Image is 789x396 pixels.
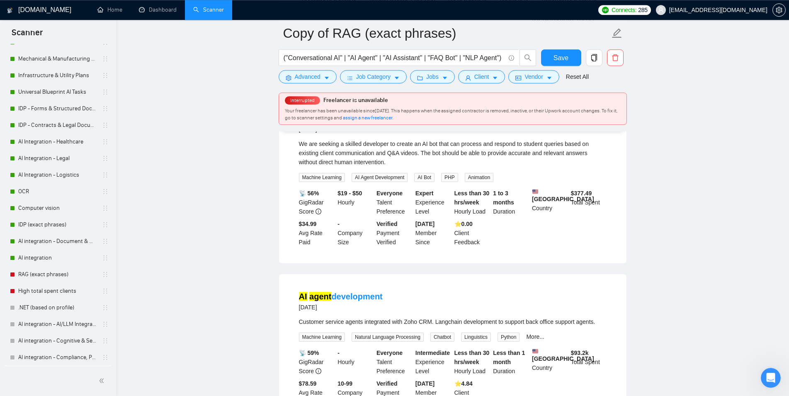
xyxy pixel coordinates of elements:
[18,67,97,84] a: Infrastructure & Utility Plans
[571,350,589,356] b: $ 93.2k
[102,271,109,278] span: holder
[102,238,109,245] span: holder
[299,139,607,167] div: We are seeking a skilled developer to create an AI bot that can process and respond to student qu...
[299,317,607,326] div: Customer service agents integrated with Zoho CRM. Langchain development to support back office su...
[376,350,403,356] b: Everyone
[566,72,589,81] a: Reset All
[18,100,97,117] a: IDP - Forms & Structured Documents
[508,70,559,83] button: idcardVendorcaret-down
[102,288,109,294] span: holder
[415,221,435,227] b: [DATE]
[18,333,97,349] a: AI integration - Cognitive & Semantic Document Intelligence
[571,190,592,197] b: $ 377.49
[316,209,321,214] span: info-circle
[465,75,471,81] span: user
[18,299,97,316] a: .NET (based on profile)
[18,283,97,299] a: High total spent clients
[336,189,375,216] div: Hourly
[288,97,317,103] span: Interrupted
[612,28,622,39] span: edit
[658,7,664,13] span: user
[607,54,623,61] span: delete
[415,380,435,387] b: [DATE]
[772,7,786,13] a: setting
[461,333,491,342] span: Linguistics
[18,167,97,183] a: AI Integration - Logistics
[376,221,398,227] b: Verified
[18,316,97,333] a: AI integration - AI/LLM Integration & Deployment
[414,173,435,182] span: AI Bot
[414,189,453,216] div: Experience Level
[337,221,340,227] b: -
[569,189,608,216] div: Total Spent
[465,173,493,182] span: Animation
[18,349,97,366] a: AI integration - Compliance, Post-processing & Enrichment
[530,189,569,216] div: Country
[441,173,458,182] span: PHP
[299,292,307,301] mark: AI
[309,292,331,301] mark: agent
[323,97,388,104] span: Freelancer is unavailable
[102,72,109,79] span: holder
[299,221,317,227] b: $34.99
[394,75,400,81] span: caret-down
[410,70,455,83] button: folderJobscaret-down
[376,190,403,197] b: Everyone
[324,75,330,81] span: caret-down
[5,27,49,44] span: Scanner
[638,5,647,15] span: 285
[340,70,407,83] button: barsJob Categorycaret-down
[18,84,97,100] a: Universal Blueprint AI Tasks
[586,54,602,61] span: copy
[773,7,785,13] span: setting
[343,115,392,121] span: assign a new freelancer
[454,380,473,387] b: ⭐️ 4.84
[602,7,609,13] img: upwork-logo.png
[454,221,473,227] b: ⭐️ 0.00
[491,189,530,216] div: Duration
[532,189,594,202] b: [GEOGRAPHIC_DATA]
[286,75,291,81] span: setting
[102,122,109,129] span: holder
[297,348,336,376] div: GigRadar Score
[102,172,109,178] span: holder
[532,348,538,354] img: 🇺🇸
[352,333,424,342] span: Natural Language Processing
[285,108,617,121] span: Your freelancer has been unavailable since [DATE] . This happens when the assigned contractor is ...
[524,72,543,81] span: Vendor
[297,189,336,216] div: GigRadar Score
[337,190,362,197] b: $19 - $50
[297,219,336,247] div: Avg Rate Paid
[607,49,624,66] button: delete
[283,23,610,44] input: Scanner name...
[18,216,97,233] a: IDP (exact phrases)
[454,190,490,206] b: Less than 30 hrs/week
[18,233,97,250] a: AI integration - Document & Workflow Automation
[532,348,594,362] b: [GEOGRAPHIC_DATA]
[430,333,454,342] span: Chatbot
[102,221,109,228] span: holder
[139,6,177,13] a: dashboardDashboard
[586,49,602,66] button: copy
[493,190,514,206] b: 1 to 3 months
[102,255,109,261] span: holder
[347,75,353,81] span: bars
[295,72,320,81] span: Advanced
[375,189,414,216] div: Talent Preference
[316,368,321,374] span: info-circle
[376,380,398,387] b: Verified
[498,333,520,342] span: Python
[18,134,97,150] a: AI Integration - Healthcare
[299,173,345,182] span: Machine Learning
[99,377,107,385] span: double-left
[414,219,453,247] div: Member Since
[284,53,505,63] input: Search Freelance Jobs...
[102,56,109,62] span: holder
[299,350,319,356] b: 📡 59%
[415,350,450,356] b: Intermediate
[336,348,375,376] div: Hourly
[375,219,414,247] div: Payment Verified
[18,266,97,283] a: RAG (exact phrases)
[299,302,383,312] div: [DATE]
[520,54,536,61] span: search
